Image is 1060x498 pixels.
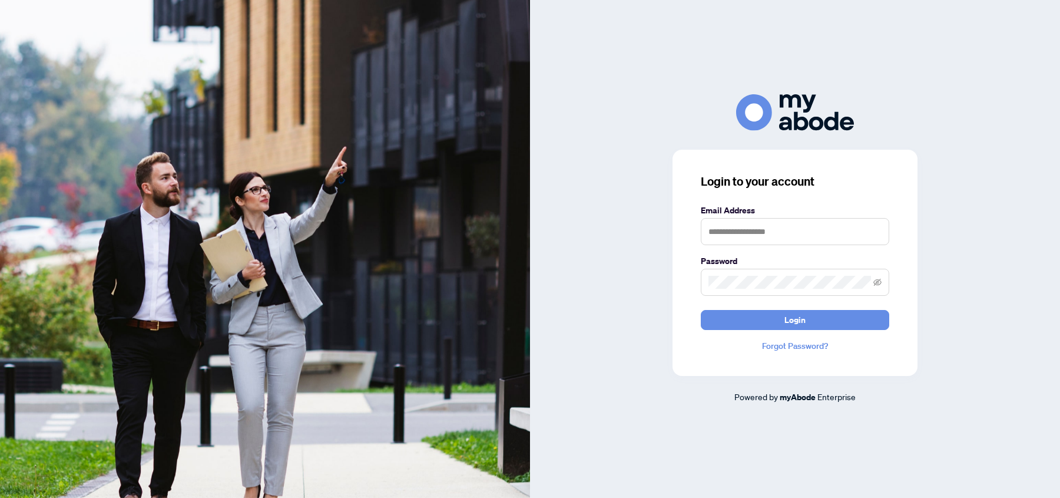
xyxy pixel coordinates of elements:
[784,311,806,329] span: Login
[817,391,856,402] span: Enterprise
[734,391,778,402] span: Powered by
[701,204,889,217] label: Email Address
[701,173,889,190] h3: Login to your account
[701,310,889,330] button: Login
[701,339,889,352] a: Forgot Password?
[701,255,889,268] label: Password
[873,278,882,286] span: eye-invisible
[780,391,816,404] a: myAbode
[736,94,854,130] img: ma-logo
